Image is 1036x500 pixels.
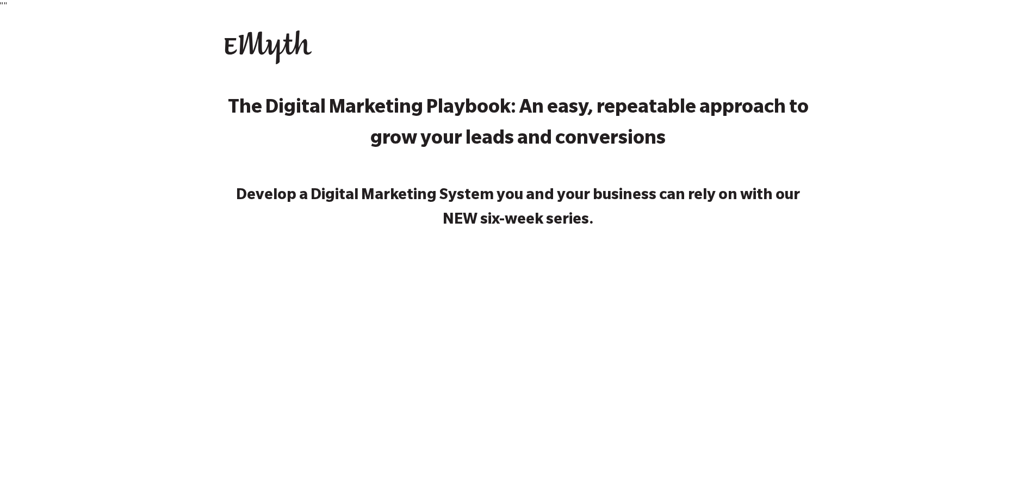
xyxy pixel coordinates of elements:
strong: Develop a Digital Marketing System you and your business can rely on with our NEW six-week series. [236,188,800,229]
img: EMyth [225,30,312,64]
iframe: Chat Widget [982,448,1036,500]
strong: The Digital Marketing Playbook: An easy, repeatable approach to grow your leads and conversions [228,99,809,151]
